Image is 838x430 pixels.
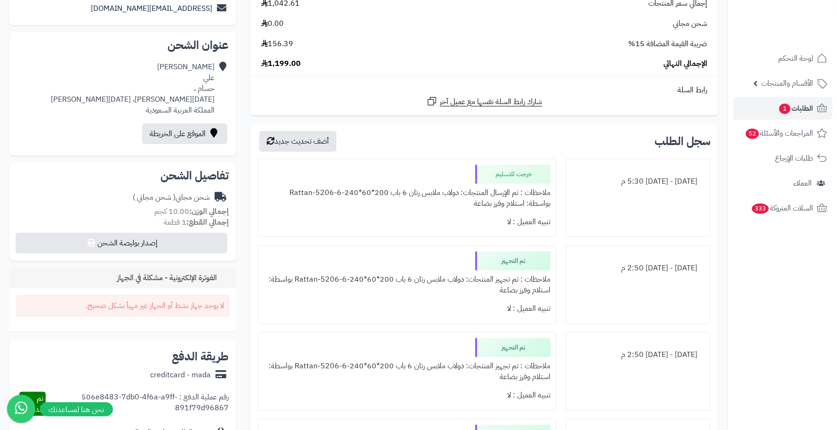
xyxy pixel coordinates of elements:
span: لوحة التحكم [778,52,813,65]
a: لوحة التحكم [734,47,832,70]
a: السلات المتروكة333 [734,197,832,219]
strong: إجمالي القطع: [186,217,229,228]
div: ملاحظات : تم تجهيز المنتجات: دولاب ملابس رتان 6 باب 200*60*240-Rattan-5206-6 بواسطة: استلام وفرز ... [264,270,551,300]
a: الطلبات1 [734,97,832,120]
span: تم الدفع [28,393,43,415]
a: المراجعات والأسئلة52 [734,122,832,145]
small: 1 قطعة [164,217,229,228]
h3: الفوترة الإلكترونية - مشكلة في الجهاز [117,274,229,283]
a: طلبات الإرجاع [734,147,832,170]
span: السلات المتروكة [751,202,813,215]
div: رقم عملية الدفع : 506e8483-7db0-4f6a-a9ff-891f79d96867 [46,392,229,416]
h3: سجل الطلب [654,136,710,147]
span: 52 [746,129,759,139]
div: رابط السلة [254,85,714,96]
span: 156.39 [261,39,293,49]
span: المراجعات والأسئلة [745,127,813,140]
span: طلبات الإرجاع [775,152,813,165]
a: [EMAIL_ADDRESS][DOMAIN_NAME] [91,3,212,14]
span: الطلبات [778,102,813,115]
span: ضريبة القيمة المضافة 15% [628,39,707,49]
span: 333 [752,203,769,214]
a: الموقع على الخريطة [142,123,227,144]
button: إصدار بوليصة الشحن [16,233,227,253]
div: [PERSON_NAME] علي حسام ، [DATE][PERSON_NAME]، [DATE][PERSON_NAME] المملكة العربية السعودية [51,62,215,115]
div: [DATE] - [DATE] 2:50 م [572,259,704,277]
strong: إجمالي الوزن: [189,206,229,217]
div: creditcard - mada [150,370,211,381]
div: تنبيه العميل : لا [264,386,551,405]
div: تم التجهيز [475,252,551,270]
div: تنبيه العميل : لا [264,213,551,231]
div: تم التجهيز [475,338,551,357]
span: ( شحن مجاني ) [133,192,176,203]
div: ملاحظات : تم الإرسال المنتجات: دولاب ملابس رتان 6 باب 200*60*240-Rattan-5206-6 بواسطة: استلام وفر... [264,184,551,213]
img: logo-2.png [774,26,829,46]
span: شحن مجاني [673,18,707,29]
a: شارك رابط السلة نفسها مع عميل آخر [426,96,543,107]
div: [DATE] - [DATE] 2:50 م [572,346,704,364]
div: لا يوجد جهاز نشط أو الجهاز غير مهيأ بشكل صحيح. [16,295,229,316]
span: الإجمالي النهائي [663,58,707,69]
div: خرجت للتسليم [475,165,551,184]
span: 0.00 [261,18,284,29]
span: 1,199.00 [261,58,301,69]
div: ملاحظات : تم تجهيز المنتجات: دولاب ملابس رتان 6 باب 200*60*240-Rattan-5206-6 بواسطة: استلام وفرز ... [264,357,551,386]
button: أضف تحديث جديد [259,131,336,152]
span: الأقسام والمنتجات [761,77,813,90]
div: [DATE] - [DATE] 5:30 م [572,172,704,191]
span: شارك رابط السلة نفسها مع عميل آخر [440,97,543,107]
small: 10.00 كجم [154,206,229,217]
h2: عنوان الشحن [17,40,229,51]
span: العملاء [793,177,812,190]
div: شحن مجاني [133,192,210,203]
a: العملاء [734,172,832,195]
span: 1 [779,104,790,114]
div: تنبيه العميل : لا [264,300,551,318]
h2: تفاصيل الشحن [17,170,229,181]
h2: طريقة الدفع [172,351,229,362]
